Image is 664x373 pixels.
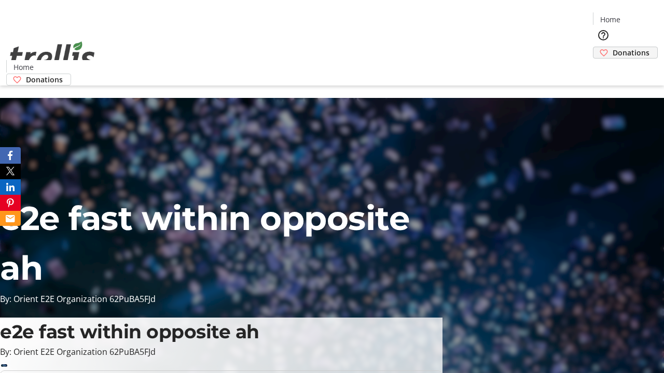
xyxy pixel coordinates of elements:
[6,74,71,85] a: Donations
[6,30,99,82] img: Orient E2E Organization 62PuBA5FJd's Logo
[7,62,40,73] a: Home
[600,14,620,25] span: Home
[13,62,34,73] span: Home
[593,25,614,46] button: Help
[593,47,658,59] a: Donations
[593,59,614,79] button: Cart
[593,14,627,25] a: Home
[613,47,649,58] span: Donations
[26,74,63,85] span: Donations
